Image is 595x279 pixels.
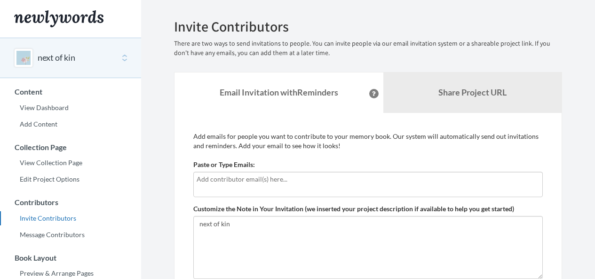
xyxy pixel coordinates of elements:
[174,19,562,34] h2: Invite Contributors
[0,88,141,96] h3: Content
[193,160,255,169] label: Paste or Type Emails:
[14,10,103,27] img: Newlywords logo
[0,198,141,207] h3: Contributors
[0,143,141,151] h3: Collection Page
[174,39,562,58] p: There are two ways to send invitations to people. You can invite people via our email invitation ...
[193,216,543,279] textarea: next of kin
[193,132,543,151] p: Add emails for people you want to contribute to your memory book. Our system will automatically s...
[438,87,507,97] b: Share Project URL
[220,87,338,97] strong: Email Invitation with Reminders
[0,254,141,262] h3: Book Layout
[193,204,514,214] label: Customize the Note in Your Invitation (we inserted your project description if available to help ...
[197,174,539,184] input: Add contributor email(s) here...
[38,52,75,64] button: next of kin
